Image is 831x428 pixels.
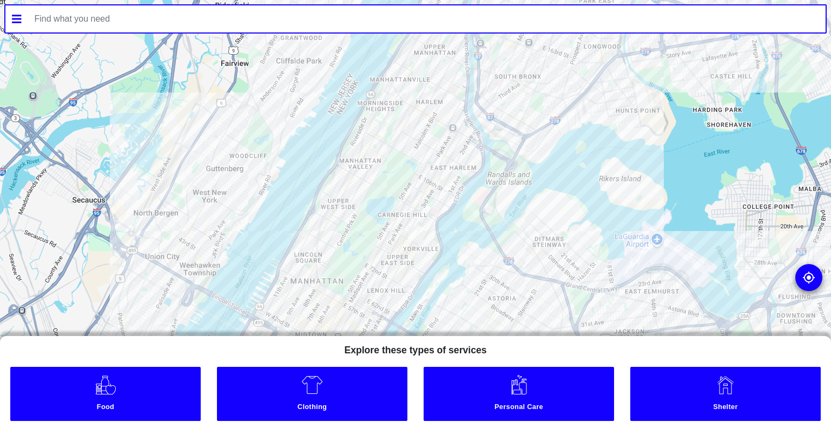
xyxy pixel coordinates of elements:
[630,367,820,421] a: Shelter
[220,403,405,414] small: Clothing
[424,367,614,421] a: Personal Care
[217,367,407,421] a: Clothing
[802,271,815,284] img: go to my location
[426,403,611,414] small: Personal Care
[13,403,198,414] small: Food
[335,336,495,360] h5: Explore these types of services
[508,374,530,396] img: Personal Care
[301,374,323,396] img: Clothing
[715,374,736,396] img: Shelter
[10,367,200,421] a: Food
[633,403,818,414] small: Shelter
[95,374,117,396] img: Food
[28,5,826,32] input: Find what you need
